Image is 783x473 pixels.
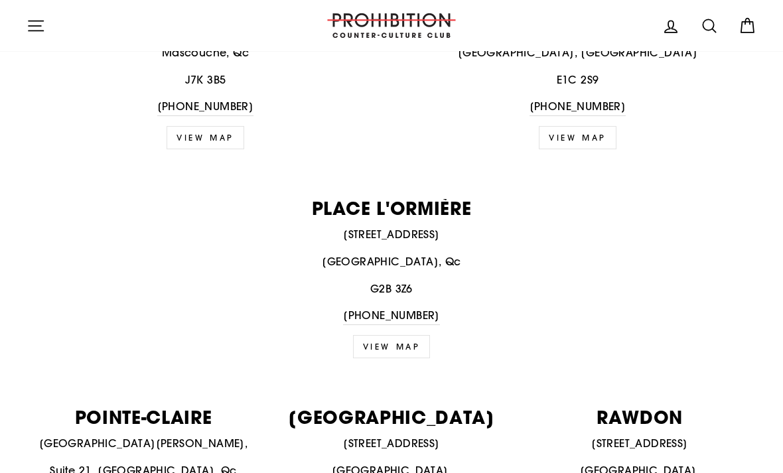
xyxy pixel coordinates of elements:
[343,307,440,325] a: [PHONE_NUMBER]
[325,13,458,38] img: PROHIBITION COUNTER-CULTURE CLUB
[27,281,756,298] p: G2B 3Z6
[27,44,384,62] p: Mascouche, Qc
[523,408,756,426] p: RAWDON
[539,126,616,149] a: view map
[530,98,626,116] a: [PHONE_NUMBER]
[27,408,260,426] p: POINTE-CLAIRE
[275,408,508,426] p: [GEOGRAPHIC_DATA]
[353,335,431,358] a: View map
[523,435,756,452] p: [STREET_ADDRESS]
[399,44,756,62] p: [GEOGRAPHIC_DATA], [GEOGRAPHIC_DATA]
[27,72,384,89] p: J7K 3B5
[167,126,244,149] a: View Map
[27,435,260,452] p: [GEOGRAPHIC_DATA][PERSON_NAME],
[27,199,756,217] p: PLACE L'ORMIÈRE
[157,98,254,116] a: [PHONE_NUMBER]
[27,226,756,243] p: [STREET_ADDRESS]
[275,435,508,452] p: [STREET_ADDRESS]
[27,253,756,271] p: [GEOGRAPHIC_DATA], Qc
[399,72,756,89] p: E1C 2S9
